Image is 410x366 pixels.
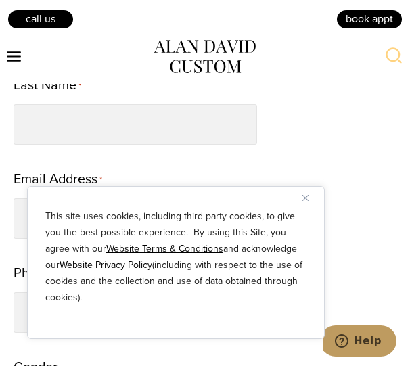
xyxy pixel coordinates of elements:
[45,208,306,306] p: This site uses cookies, including third party cookies, to give you the best possible experience. ...
[106,242,223,256] a: Website Terms & Conditions
[14,260,107,287] label: Phone Number
[60,258,152,272] a: Website Privacy Policy
[7,9,74,29] a: Call Us
[154,40,256,72] img: alan david custom
[14,72,81,99] label: Last Name
[323,325,396,359] iframe: Opens a widget where you can chat to one of our agents
[14,166,102,193] label: Email Address
[378,41,410,73] button: View Search Form
[302,195,309,201] img: Close
[336,9,403,29] a: book appt
[302,189,319,206] button: Close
